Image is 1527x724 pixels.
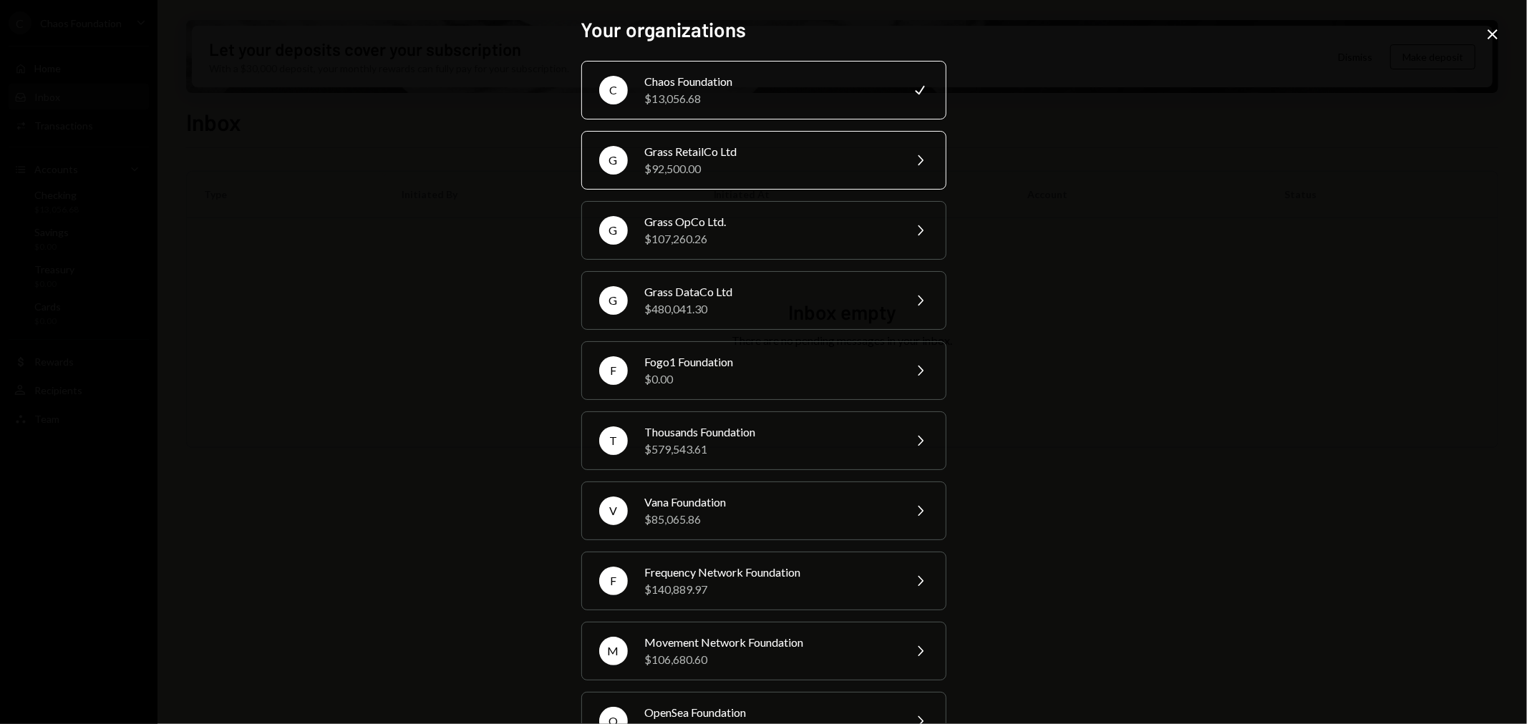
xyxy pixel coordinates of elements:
button: CChaos Foundation$13,056.68 [581,61,946,119]
div: $579,543.61 [645,441,894,458]
button: GGrass OpCo Ltd.$107,260.26 [581,201,946,260]
div: $107,260.26 [645,230,894,248]
div: OpenSea Foundation [645,704,894,721]
button: GGrass RetailCo Ltd$92,500.00 [581,131,946,190]
div: $85,065.86 [645,511,894,528]
button: MMovement Network Foundation$106,680.60 [581,622,946,680]
h2: Your organizations [581,16,946,44]
div: Grass OpCo Ltd. [645,213,894,230]
div: V [599,496,628,525]
div: M [599,637,628,665]
div: F [599,567,628,595]
div: $13,056.68 [645,90,894,107]
div: $480,041.30 [645,300,894,318]
div: Grass RetailCo Ltd [645,143,894,160]
div: Thousands Foundation [645,424,894,441]
div: C [599,76,628,104]
button: FFrequency Network Foundation$140,889.97 [581,552,946,610]
div: Chaos Foundation [645,73,894,90]
div: Vana Foundation [645,494,894,511]
div: $106,680.60 [645,651,894,668]
div: G [599,146,628,175]
div: F [599,356,628,385]
button: GGrass DataCo Ltd$480,041.30 [581,271,946,330]
div: Frequency Network Foundation [645,564,894,581]
div: Grass DataCo Ltd [645,283,894,300]
div: T [599,426,628,455]
button: TThousands Foundation$579,543.61 [581,411,946,470]
div: G [599,286,628,315]
div: G [599,216,628,245]
div: $140,889.97 [645,581,894,598]
div: $92,500.00 [645,160,894,177]
div: Movement Network Foundation [645,634,894,651]
div: $0.00 [645,371,894,388]
button: VVana Foundation$85,065.86 [581,481,946,540]
button: FFogo1 Foundation$0.00 [581,341,946,400]
div: Fogo1 Foundation [645,353,894,371]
